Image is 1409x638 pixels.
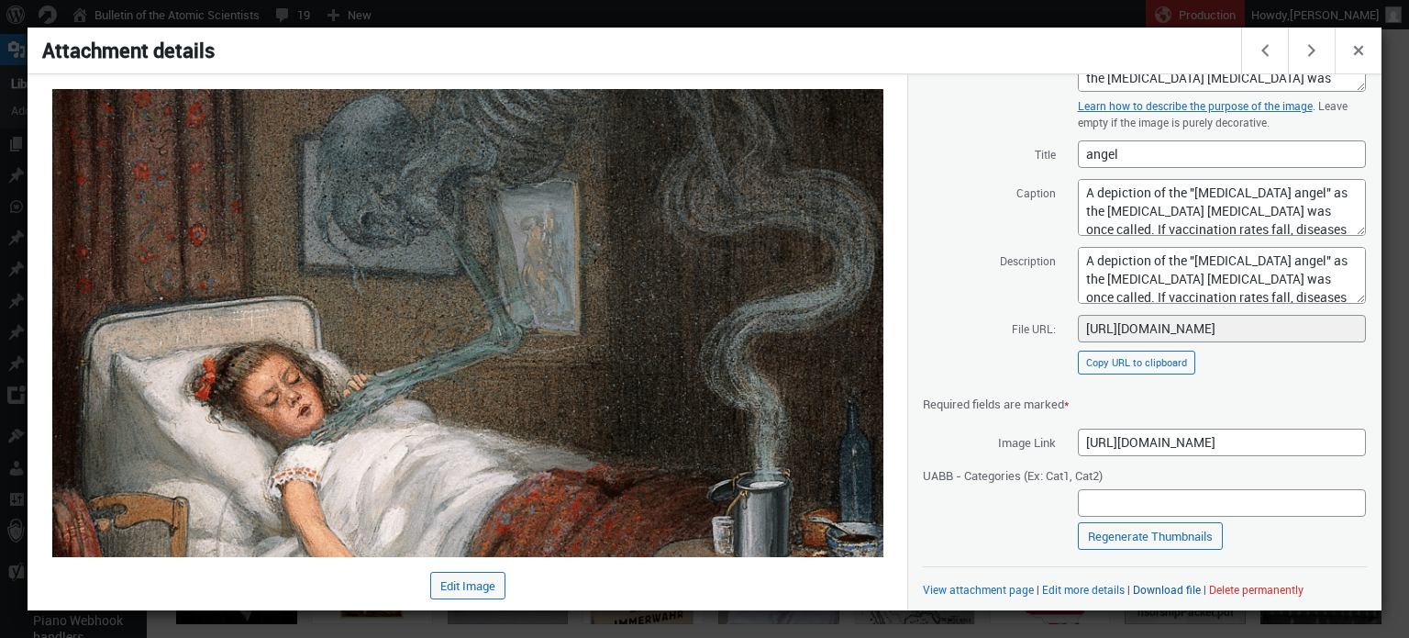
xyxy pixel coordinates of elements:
[1127,582,1130,597] span: |
[1209,582,1304,597] button: Delete permanently
[923,140,1056,167] label: Title
[1078,98,1313,113] a: Learn how to describe the purpose of the image(opens in a new tab)
[1204,582,1206,597] span: |
[923,314,1056,341] label: File URL:
[28,28,1244,73] h1: Attachment details
[923,428,1056,455] span: Image Link
[1078,179,1366,236] textarea: A depiction of the "[MEDICAL_DATA] angel" as the [MEDICAL_DATA] [MEDICAL_DATA] was once called. I...
[1042,582,1125,597] a: Edit more details
[923,246,1056,274] label: Description
[923,396,1070,412] span: Required fields are marked
[1133,582,1201,597] a: Download file
[1078,351,1195,375] button: Copy URL to clipboard
[1078,97,1366,130] p: . Leave empty if the image is purely decorative.
[923,461,1103,488] span: UABB - Categories (Ex: Cat1, Cat2)
[1078,522,1223,550] a: Regenerate Thumbnails
[923,582,1034,597] a: View attachment page
[1078,247,1366,304] textarea: A depiction of the "[MEDICAL_DATA] angel" as the [MEDICAL_DATA] [MEDICAL_DATA] was once called. I...
[923,178,1056,206] label: Caption
[430,572,505,599] button: Edit Image
[1037,582,1039,597] span: |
